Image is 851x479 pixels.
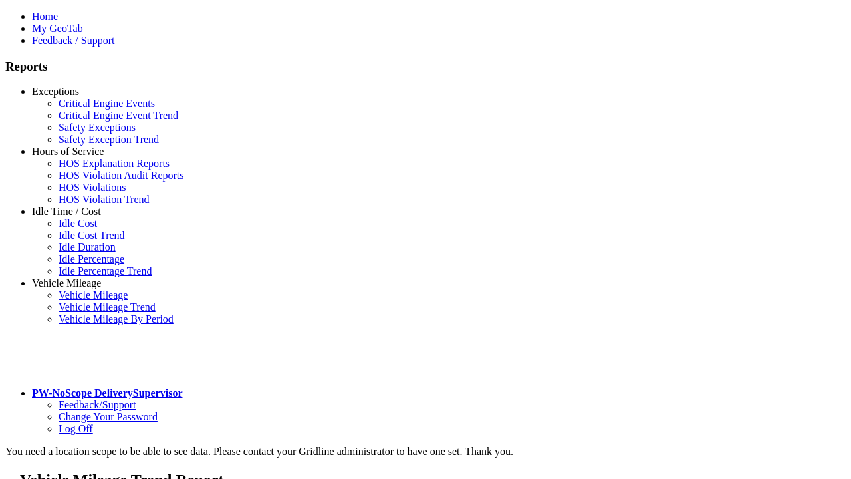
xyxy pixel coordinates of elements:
a: My GeoTab [32,23,83,34]
a: Safety Exceptions [59,122,136,133]
a: Idle Cost Trend [59,230,125,241]
a: Critical Engine Event Trend [59,110,178,121]
a: Home [32,11,58,22]
a: HOS Violation Trend [59,194,150,205]
a: Idle Time / Cost [32,206,101,217]
a: Log Off [59,423,93,434]
a: Vehicle Mileage By Period [59,313,174,325]
a: Idle Cost [59,218,97,229]
a: Idle Percentage Trend [59,265,152,277]
a: HOS Violations [59,182,126,193]
a: Vehicle Mileage Trend [59,301,156,313]
a: Change Your Password [59,411,158,422]
a: Feedback / Support [32,35,114,46]
a: Idle Duration [59,241,116,253]
a: PW-NoScope DeliverySupervisor [32,387,182,399]
a: Feedback/Support [59,399,136,410]
a: Safety Exception Trend [59,134,159,145]
a: Vehicle Mileage [59,289,128,301]
h3: Reports [5,59,846,74]
a: Vehicle Mileage [32,277,101,289]
a: Exceptions [32,86,79,97]
a: Idle Percentage [59,253,124,265]
div: You need a location scope to be able to see data. Please contact your Gridline administrator to h... [5,446,846,458]
a: HOS Violation Audit Reports [59,170,184,181]
a: HOS Explanation Reports [59,158,170,169]
a: Critical Engine Events [59,98,155,109]
a: Hours of Service [32,146,104,157]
